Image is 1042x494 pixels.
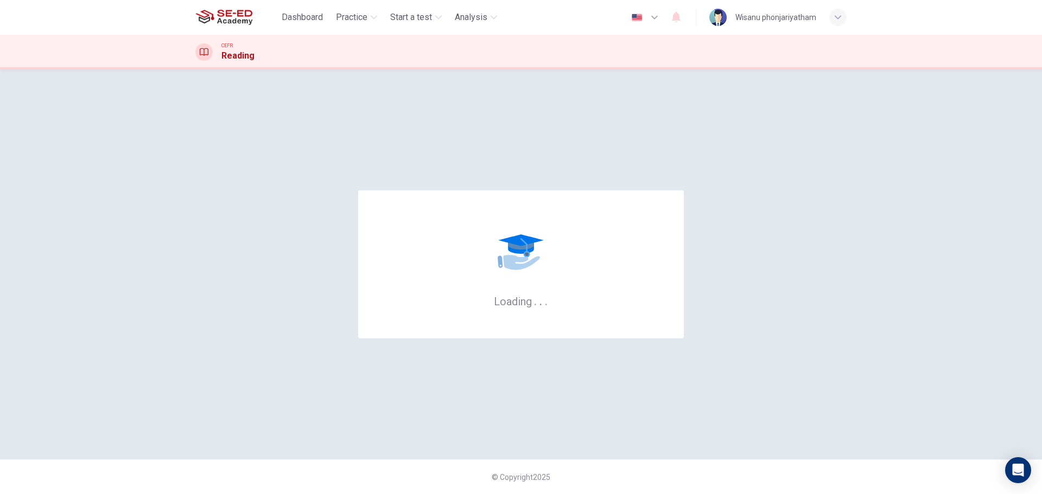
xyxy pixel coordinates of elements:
span: CEFR [221,42,233,49]
h6: . [539,291,543,309]
img: SE-ED Academy logo [195,7,252,28]
button: Dashboard [277,8,327,27]
span: Practice [336,11,367,24]
button: Analysis [450,8,501,27]
span: Analysis [455,11,487,24]
h6: . [544,291,548,309]
img: en [630,14,644,22]
span: Start a test [390,11,432,24]
img: Profile picture [709,9,727,26]
a: SE-ED Academy logo [195,7,277,28]
span: Dashboard [282,11,323,24]
h6: Loading [494,294,548,308]
h1: Reading [221,49,255,62]
button: Start a test [386,8,446,27]
button: Practice [332,8,382,27]
span: © Copyright 2025 [492,473,550,482]
div: Open Intercom Messenger [1005,457,1031,483]
h6: . [533,291,537,309]
div: Wisanu phonjariyatham [735,11,816,24]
